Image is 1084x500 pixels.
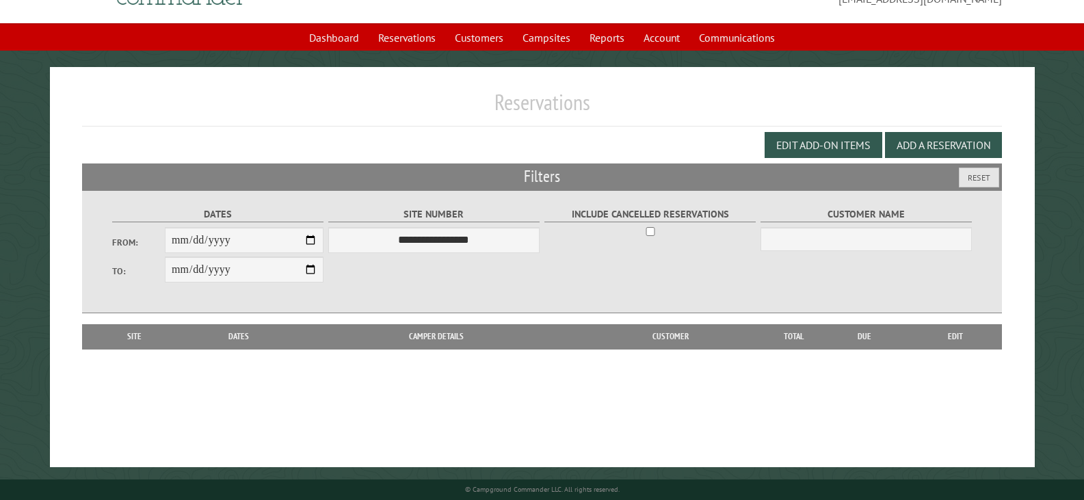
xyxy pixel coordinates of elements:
button: Reset [959,168,999,187]
label: Dates [112,207,324,222]
label: To: [112,265,165,278]
th: Camper Details [298,324,575,349]
th: Edit [908,324,1002,349]
label: Site Number [328,207,540,222]
a: Reservations [370,25,444,51]
button: Add a Reservation [885,132,1002,158]
th: Dates [179,324,298,349]
a: Account [635,25,688,51]
th: Total [766,324,821,349]
a: Communications [691,25,783,51]
th: Due [821,324,908,349]
h2: Filters [82,163,1002,189]
small: © Campground Commander LLC. All rights reserved. [465,485,620,494]
th: Site [89,324,179,349]
label: Include Cancelled Reservations [544,207,756,222]
th: Customer [575,324,767,349]
button: Edit Add-on Items [765,132,882,158]
label: From: [112,236,165,249]
a: Reports [581,25,633,51]
a: Customers [447,25,512,51]
a: Campsites [514,25,579,51]
h1: Reservations [82,89,1002,127]
a: Dashboard [301,25,367,51]
label: Customer Name [761,207,973,222]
